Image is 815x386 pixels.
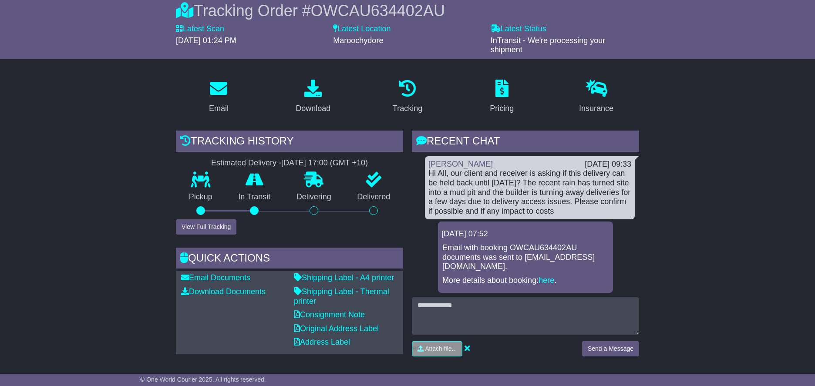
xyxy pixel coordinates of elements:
[387,77,428,117] a: Tracking
[283,192,344,202] p: Delivering
[428,160,493,168] a: [PERSON_NAME]
[294,338,350,346] a: Address Label
[490,103,514,114] div: Pricing
[412,131,639,154] div: RECENT CHAT
[491,36,606,54] span: InTransit - We're processing your shipment
[281,158,368,168] div: [DATE] 17:00 (GMT +10)
[428,169,631,216] div: Hi All, our client and receiver is asking if this delivery can be held back until [DATE]? The rec...
[209,103,229,114] div: Email
[176,192,226,202] p: Pickup
[582,341,639,356] button: Send a Message
[442,243,609,272] p: Email with booking OWCAU634402AU documents was sent to [EMAIL_ADDRESS][DOMAIN_NAME].
[294,273,394,282] a: Shipping Label - A4 printer
[294,324,379,333] a: Original Address Label
[484,77,519,117] a: Pricing
[176,219,236,235] button: View Full Tracking
[176,24,224,34] label: Latest Scan
[333,24,391,34] label: Latest Location
[579,103,613,114] div: Insurance
[294,310,365,319] a: Consignment Note
[344,192,404,202] p: Delivered
[585,160,631,169] div: [DATE] 09:33
[290,77,336,117] a: Download
[203,77,234,117] a: Email
[539,276,554,285] a: here
[573,77,619,117] a: Insurance
[333,36,383,45] span: Maroochydore
[491,24,546,34] label: Latest Status
[140,376,266,383] span: © One World Courier 2025. All rights reserved.
[441,229,610,239] div: [DATE] 07:52
[296,103,330,114] div: Download
[181,287,266,296] a: Download Documents
[176,248,403,271] div: Quick Actions
[181,273,250,282] a: Email Documents
[226,192,284,202] p: In Transit
[311,2,445,20] span: OWCAU634402AU
[176,131,403,154] div: Tracking history
[442,276,609,285] p: More details about booking: .
[176,36,236,45] span: [DATE] 01:24 PM
[294,287,389,305] a: Shipping Label - Thermal printer
[176,158,403,168] div: Estimated Delivery -
[176,1,639,20] div: Tracking Order #
[393,103,422,114] div: Tracking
